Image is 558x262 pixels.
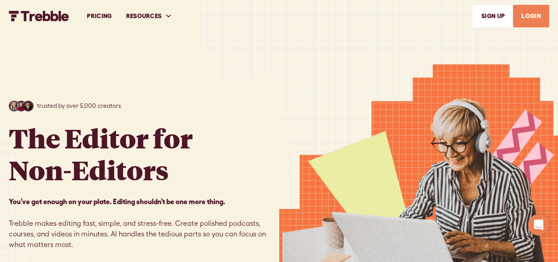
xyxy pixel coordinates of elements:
[473,5,513,27] a: SIGn UP
[126,11,162,21] div: RESOURCES
[119,1,180,31] div: RESOURCES
[37,101,121,110] p: trusted by over 5,000 creators
[9,11,69,21] img: Trebble FM Logo
[513,5,549,27] a: LOGIN
[80,1,119,31] a: PRICING
[9,196,279,250] p: Trebble makes editing fast, simple, and stress-free. Create polished podcasts, courses, and video...
[528,214,549,235] div: Open Intercom Messenger
[9,122,193,186] h1: The Editor for Non-Editors
[9,11,69,21] a: home
[9,197,225,205] strong: You’ve got enough on your plate. Editing shouldn’t be one more thing. ‍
